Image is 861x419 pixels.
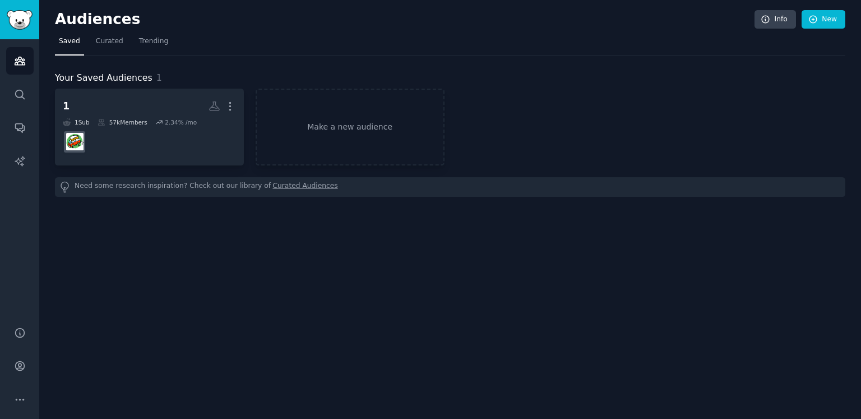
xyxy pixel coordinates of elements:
[63,99,70,113] div: 1
[135,33,172,56] a: Trending
[256,89,445,165] a: Make a new audience
[156,72,162,83] span: 1
[273,181,338,193] a: Curated Audiences
[55,177,845,197] div: Need some research inspiration? Check out our library of
[55,71,152,85] span: Your Saved Audiences
[139,36,168,47] span: Trending
[63,118,90,126] div: 1 Sub
[55,89,244,165] a: 11Sub57kMembers2.34% /moCamperVans
[92,33,127,56] a: Curated
[7,10,33,30] img: GummySearch logo
[98,118,147,126] div: 57k Members
[165,118,197,126] div: 2.34 % /mo
[55,11,754,29] h2: Audiences
[96,36,123,47] span: Curated
[802,10,845,29] a: New
[66,133,84,150] img: CamperVans
[55,33,84,56] a: Saved
[59,36,80,47] span: Saved
[754,10,796,29] a: Info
